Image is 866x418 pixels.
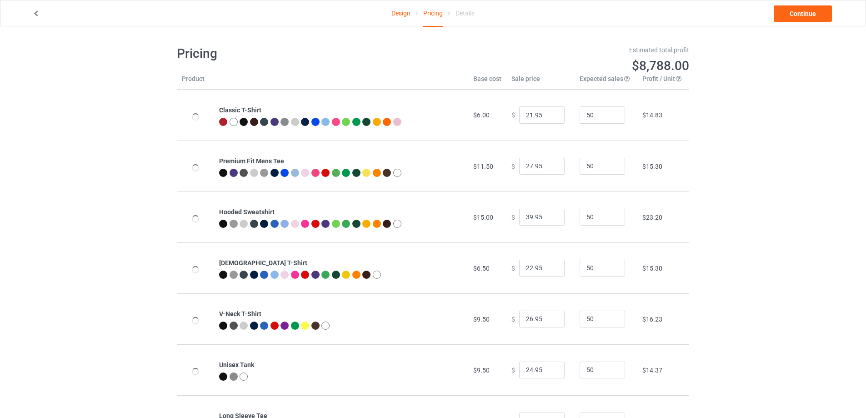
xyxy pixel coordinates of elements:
span: $ [511,315,515,322]
span: $6.50 [473,265,490,272]
span: $ [511,366,515,373]
img: heather_texture.png [280,118,289,126]
div: Estimated total profit [440,45,690,55]
span: $15.30 [642,265,662,272]
th: Product [177,74,214,90]
a: Continue [774,5,832,22]
th: Expected sales [575,74,637,90]
h1: Pricing [177,45,427,62]
b: Unisex Tank [219,361,254,368]
span: $9.50 [473,316,490,323]
div: Details [456,0,475,26]
span: $15.30 [642,163,662,170]
b: Classic T-Shirt [219,106,261,114]
th: Base cost [468,74,506,90]
b: V-Neck T-Shirt [219,310,261,317]
b: Hooded Sweatshirt [219,208,275,216]
img: heather_texture.png [260,169,268,177]
span: $14.83 [642,111,662,119]
b: Premium Fit Mens Tee [219,157,284,165]
img: heather_texture.png [230,373,238,381]
span: $15.00 [473,214,493,221]
th: Profit / Unit [637,74,689,90]
span: $ [511,162,515,170]
th: Sale price [506,74,575,90]
b: [DEMOGRAPHIC_DATA] T-Shirt [219,259,307,267]
span: $11.50 [473,163,493,170]
a: Design [391,0,410,26]
span: $6.00 [473,111,490,119]
span: $9.50 [473,367,490,374]
span: $ [511,111,515,119]
span: $14.37 [642,367,662,374]
span: $8,788.00 [632,58,689,73]
span: $16.23 [642,316,662,323]
div: Pricing [423,0,443,27]
span: $ [511,213,515,221]
span: $ [511,264,515,272]
span: $23.20 [642,214,662,221]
